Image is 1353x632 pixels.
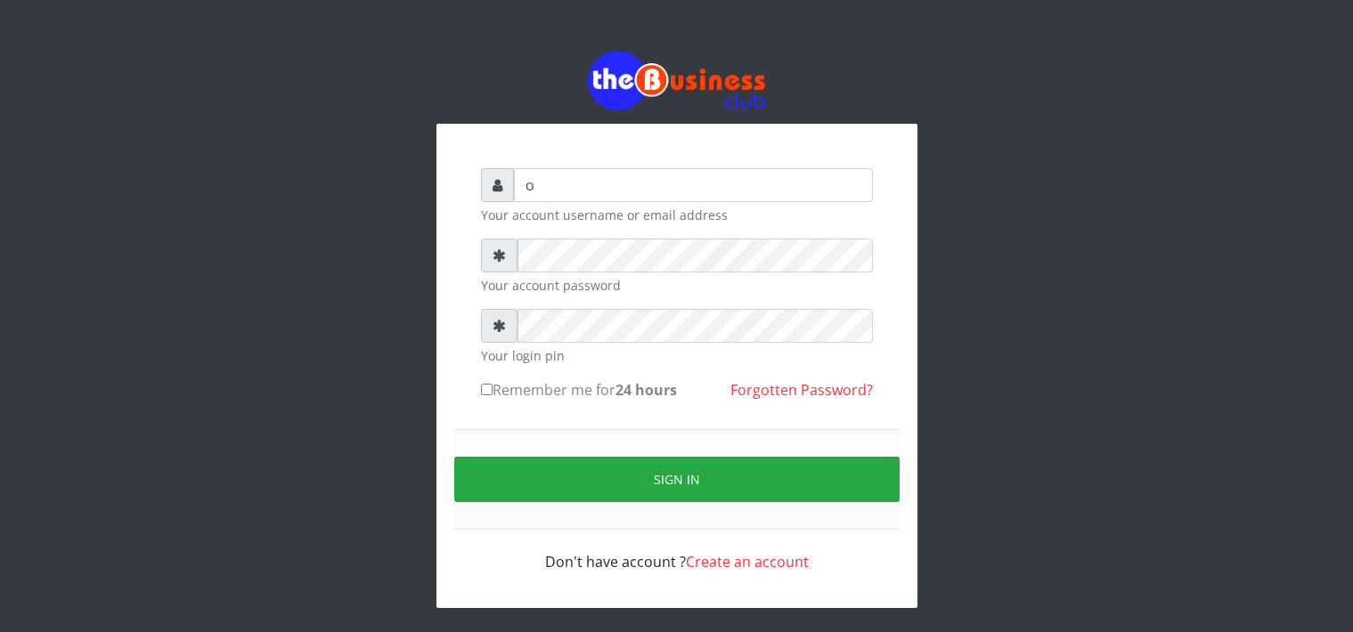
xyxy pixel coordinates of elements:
small: Your account password [481,276,873,295]
button: Sign in [454,457,900,502]
small: Your account username or email address [481,206,873,224]
a: Create an account [686,552,809,571]
b: 24 hours [615,380,677,400]
label: Remember me for [481,379,677,401]
input: Username or email address [514,168,873,202]
div: Don't have account ? [481,530,873,572]
small: Your login pin [481,346,873,365]
a: Forgotten Password? [730,380,873,400]
input: Remember me for24 hours [481,384,493,395]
